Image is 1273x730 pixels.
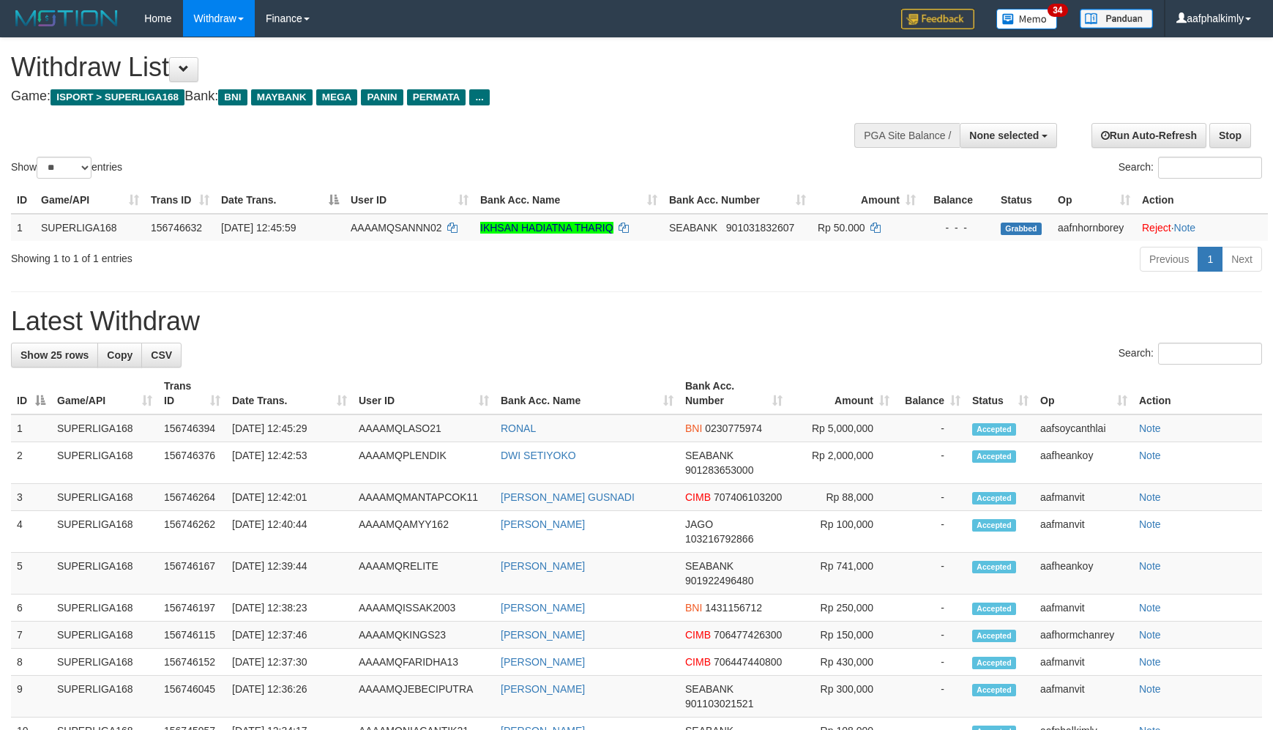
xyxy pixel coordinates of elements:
[158,484,226,511] td: 156746264
[51,414,158,442] td: SUPERLIGA168
[501,683,585,695] a: [PERSON_NAME]
[788,442,895,484] td: Rp 2,000,000
[51,676,158,718] td: SUPERLIGA168
[226,442,353,484] td: [DATE] 12:42:53
[480,222,613,234] a: IKHSAN HADIATNA THARIQ
[1158,157,1262,179] input: Search:
[158,553,226,595] td: 156746167
[788,595,895,622] td: Rp 250,000
[351,222,441,234] span: AAAAMQSANNN02
[788,676,895,718] td: Rp 300,000
[705,602,762,614] span: Copy 1431156712 to clipboard
[20,349,89,361] span: Show 25 rows
[901,9,974,29] img: Feedback.jpg
[11,414,51,442] td: 1
[1034,511,1133,553] td: aafmanvit
[251,89,313,105] span: MAYBANK
[895,414,966,442] td: -
[226,649,353,676] td: [DATE] 12:37:30
[1140,247,1198,272] a: Previous
[353,442,495,484] td: AAAAMQPLENDIK
[972,450,1016,463] span: Accepted
[1048,4,1067,17] span: 34
[1139,491,1161,503] a: Note
[51,553,158,595] td: SUPERLIGA168
[1139,518,1161,530] a: Note
[51,373,158,414] th: Game/API: activate to sort column ascending
[1139,422,1161,434] a: Note
[51,89,184,105] span: ISPORT > SUPERLIGA168
[353,676,495,718] td: AAAAMQJEBECIPUTRA
[11,307,1262,336] h1: Latest Withdraw
[895,622,966,649] td: -
[685,698,753,709] span: Copy 901103021521 to clipboard
[501,602,585,614] a: [PERSON_NAME]
[501,450,576,461] a: DWI SETIYOKO
[895,649,966,676] td: -
[11,7,122,29] img: MOTION_logo.png
[1139,656,1161,668] a: Note
[353,484,495,511] td: AAAAMQMANTAPCOK11
[37,157,92,179] select: Showentries
[685,602,702,614] span: BNI
[345,187,474,214] th: User ID: activate to sort column ascending
[474,187,663,214] th: Bank Acc. Name: activate to sort column ascending
[714,629,782,641] span: Copy 706477426300 to clipboard
[714,656,782,668] span: Copy 706447440800 to clipboard
[11,373,51,414] th: ID: activate to sort column descending
[107,349,132,361] span: Copy
[812,187,922,214] th: Amount: activate to sort column ascending
[221,222,296,234] span: [DATE] 12:45:59
[501,560,585,572] a: [PERSON_NAME]
[1198,247,1222,272] a: 1
[685,629,711,641] span: CIMB
[501,518,585,530] a: [PERSON_NAME]
[11,157,122,179] label: Show entries
[226,553,353,595] td: [DATE] 12:39:44
[11,676,51,718] td: 9
[669,222,717,234] span: SEABANK
[972,657,1016,669] span: Accepted
[11,511,51,553] td: 4
[158,511,226,553] td: 156746262
[895,595,966,622] td: -
[51,484,158,511] td: SUPERLIGA168
[226,676,353,718] td: [DATE] 12:36:26
[1209,123,1251,148] a: Stop
[1080,9,1153,29] img: panduan.png
[51,595,158,622] td: SUPERLIGA168
[972,492,1016,504] span: Accepted
[996,9,1058,29] img: Button%20Memo.svg
[1174,222,1196,234] a: Note
[788,553,895,595] td: Rp 741,000
[145,187,215,214] th: Trans ID: activate to sort column ascending
[11,553,51,595] td: 5
[11,187,35,214] th: ID
[11,484,51,511] td: 3
[972,561,1016,573] span: Accepted
[11,245,520,266] div: Showing 1 to 1 of 1 entries
[895,553,966,595] td: -
[11,442,51,484] td: 2
[469,89,489,105] span: ...
[1091,123,1206,148] a: Run Auto-Refresh
[788,373,895,414] th: Amount: activate to sort column ascending
[726,222,794,234] span: Copy 901031832607 to clipboard
[895,373,966,414] th: Balance: activate to sort column ascending
[685,491,711,503] span: CIMB
[51,442,158,484] td: SUPERLIGA168
[51,511,158,553] td: SUPERLIGA168
[1052,214,1136,241] td: aafnhornborey
[501,656,585,668] a: [PERSON_NAME]
[960,123,1057,148] button: None selected
[685,560,733,572] span: SEABANK
[1142,222,1171,234] a: Reject
[1034,373,1133,414] th: Op: activate to sort column ascending
[35,214,145,241] td: SUPERLIGA168
[316,89,358,105] span: MEGA
[158,414,226,442] td: 156746394
[11,649,51,676] td: 8
[226,373,353,414] th: Date Trans.: activate to sort column ascending
[972,423,1016,436] span: Accepted
[353,373,495,414] th: User ID: activate to sort column ascending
